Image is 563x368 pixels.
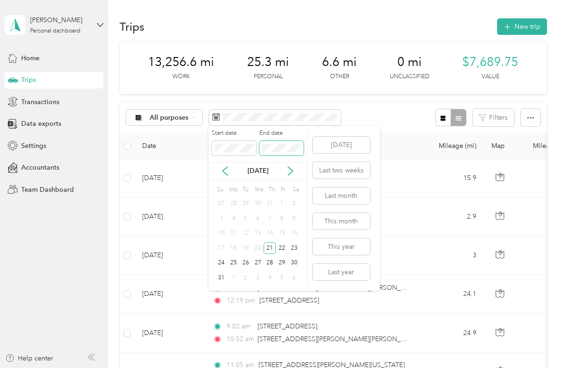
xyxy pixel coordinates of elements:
span: 6.6 mi [322,55,357,70]
div: 23 [288,242,300,254]
button: Last two weeks [313,162,370,179]
label: End date [259,129,304,138]
button: This month [313,213,370,229]
div: We [253,183,264,196]
span: 10:52 am [226,334,253,344]
div: 14 [264,228,276,239]
div: 29 [276,257,288,269]
th: Date [135,133,205,159]
div: 11 [227,228,240,239]
div: 28 [264,257,276,269]
button: Filters [473,109,514,126]
div: 12 [240,228,252,239]
td: [DATE] [135,314,205,352]
span: 9:02 am [226,321,253,332]
span: Team Dashboard [21,185,74,195]
div: 30 [288,257,300,269]
p: Work [172,73,190,81]
div: 8 [276,213,288,224]
td: [DATE] [135,237,205,275]
span: Trips [21,75,36,85]
span: [STREET_ADDRESS] [257,322,317,330]
div: 31 [216,272,228,284]
div: 13 [252,228,264,239]
div: 2 [240,272,252,284]
span: Settings [21,141,46,151]
span: [STREET_ADDRESS][PERSON_NAME][PERSON_NAME] [257,335,422,343]
div: 24 [216,257,228,269]
button: New trip [497,18,547,35]
div: 18 [227,242,240,254]
div: 6 [288,272,300,284]
div: 1 [276,198,288,210]
span: Transactions [21,97,59,107]
div: 28 [227,198,240,210]
span: 13,256.6 mi [148,55,214,70]
div: 27 [216,198,228,210]
td: 3 [422,237,484,275]
iframe: Everlance-gr Chat Button Frame [510,315,563,368]
div: 27 [252,257,264,269]
span: $7,689.75 [462,55,518,70]
div: 5 [276,272,288,284]
div: 4 [264,272,276,284]
th: Locations [205,133,422,159]
div: 7 [264,213,276,224]
span: [STREET_ADDRESS][PERSON_NAME][PERSON_NAME] [257,284,422,292]
div: 3 [252,272,264,284]
div: 20 [252,242,264,254]
div: 10 [216,228,228,239]
th: Map [484,133,517,159]
div: 31 [264,198,276,210]
p: Value [482,73,499,81]
div: 4 [227,213,240,224]
span: Home [21,53,40,63]
td: 24.1 [422,275,484,314]
button: [DATE] [313,137,370,153]
div: 17 [216,242,228,254]
td: [DATE] [135,197,205,236]
div: 25 [227,257,240,269]
div: 6 [252,213,264,224]
button: Help center [5,353,53,363]
div: 1 [227,272,240,284]
p: [DATE] [238,166,278,176]
span: All purposes [150,114,189,121]
div: [PERSON_NAME] [30,15,89,25]
div: Personal dashboard [30,28,80,34]
div: 29 [240,198,252,210]
span: 25.3 mi [247,55,289,70]
div: Mo [227,183,238,196]
td: 2.9 [422,197,484,236]
div: 26 [240,257,252,269]
div: 15 [276,228,288,239]
button: Last year [313,264,370,280]
td: 24.9 [422,314,484,352]
span: [STREET_ADDRESS] [259,296,319,304]
div: 9 [288,213,300,224]
div: Sa [291,183,300,196]
div: 16 [288,228,300,239]
span: Accountants [21,163,59,172]
p: Unclassified [390,73,429,81]
p: Personal [254,73,283,81]
div: 5 [240,213,252,224]
th: Mileage (mi) [422,133,484,159]
button: This year [313,238,370,255]
div: Th [267,183,276,196]
td: 15.9 [422,159,484,197]
p: Other [330,73,349,81]
div: 3 [216,213,228,224]
label: Start date [212,129,256,138]
div: 21 [264,242,276,254]
div: 22 [276,242,288,254]
div: Tu [241,183,250,196]
div: 19 [240,242,252,254]
div: Su [216,183,225,196]
td: [DATE] [135,275,205,314]
span: Data exports [21,119,61,129]
span: 12:19 pm [226,295,255,306]
div: 30 [252,198,264,210]
button: Last month [313,188,370,204]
